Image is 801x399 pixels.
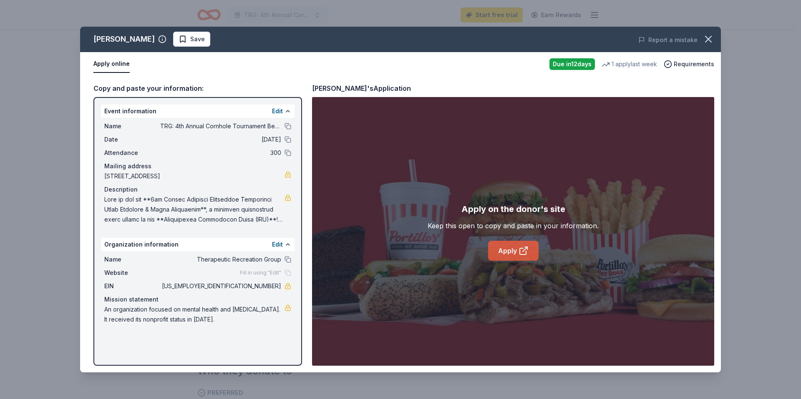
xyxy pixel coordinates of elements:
span: Website [104,268,160,278]
span: Requirements [674,59,714,69]
span: Date [104,135,160,145]
span: Save [190,34,205,44]
button: Save [173,32,210,47]
span: Lore ip dol sit **6am Consec Adipisci Elitseddoe Temporinci Utlab Etdolore & Magna Aliquaenim**, ... [104,195,285,224]
a: Apply [488,241,539,261]
div: Event information [101,105,295,118]
span: Name [104,254,160,264]
div: [PERSON_NAME] [93,32,155,46]
span: [DATE] [160,135,281,145]
div: Keep this open to copy and paste in your information. [428,221,599,231]
span: Name [104,121,160,131]
div: 1 apply last week [602,59,657,69]
div: Copy and paste your information: [93,83,302,94]
span: [STREET_ADDRESS] [104,171,285,181]
span: [US_EMPLOYER_IDENTIFICATION_NUMBER] [160,281,281,291]
button: Requirements [664,59,714,69]
div: Apply on the donor's site [461,202,565,216]
span: 300 [160,148,281,158]
span: EIN [104,281,160,291]
button: Report a mistake [638,35,698,45]
div: [PERSON_NAME]'s Application [312,83,411,94]
div: Organization information [101,238,295,251]
div: Mission statement [104,294,291,304]
span: Therapeutic Recreation Group [160,254,281,264]
span: TRG: 4th Annual Cornhole Tournament Benefiting Local Veterans & First Responders [160,121,281,131]
button: Edit [272,106,283,116]
button: Apply online [93,55,130,73]
div: Description [104,185,291,195]
button: Edit [272,239,283,249]
span: Attendance [104,148,160,158]
div: Due in 12 days [549,58,595,70]
div: Mailing address [104,161,291,171]
span: An organization focused on mental health and [MEDICAL_DATA]. It received its nonprofit status in ... [104,304,285,324]
span: Fill in using "Edit" [240,269,281,276]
